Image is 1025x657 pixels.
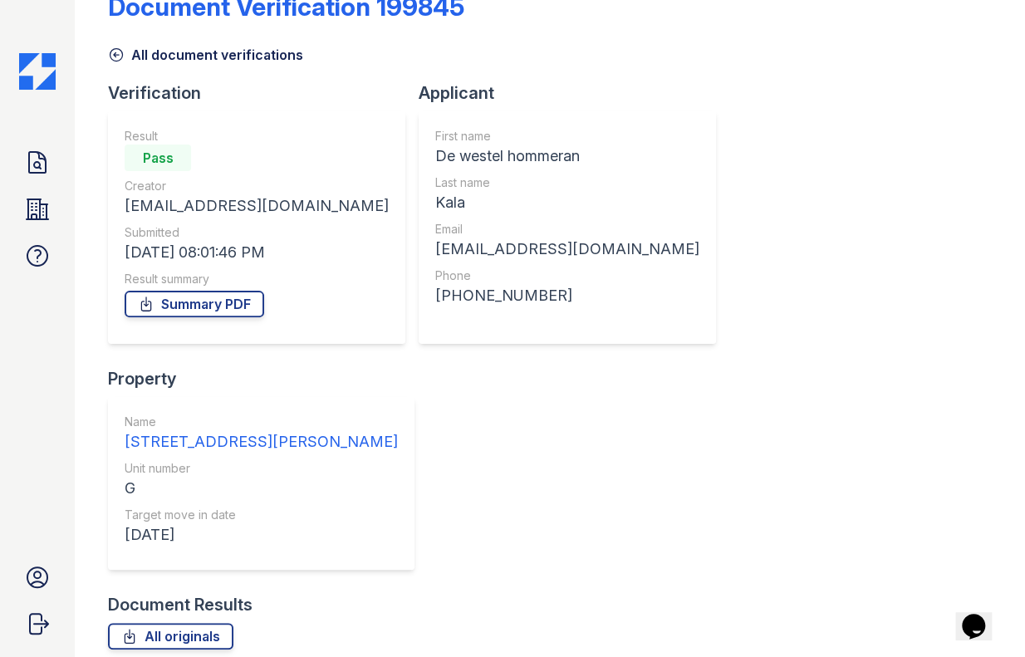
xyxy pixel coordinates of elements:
a: All originals [108,623,233,650]
div: Applicant [419,81,729,105]
div: Pass [125,145,191,171]
div: Result [125,128,389,145]
div: Phone [435,267,699,284]
img: CE_Icon_Blue-c292c112584629df590d857e76928e9f676e5b41ef8f769ba2f05ee15b207248.png [19,53,56,90]
div: G [125,477,398,500]
div: [STREET_ADDRESS][PERSON_NAME] [125,430,398,454]
div: Creator [125,178,389,194]
iframe: chat widget [955,591,1008,640]
div: De westel hommeran [435,145,699,168]
div: Unit number [125,460,398,477]
div: Property [108,367,428,390]
div: [DATE] 08:01:46 PM [125,241,389,264]
div: Document Results [108,593,253,616]
a: All document verifications [108,45,303,65]
div: [EMAIL_ADDRESS][DOMAIN_NAME] [125,194,389,218]
div: Target move in date [125,507,398,523]
div: Email [435,221,699,238]
div: Kala [435,191,699,214]
a: Name [STREET_ADDRESS][PERSON_NAME] [125,414,398,454]
div: [DATE] [125,523,398,547]
a: Summary PDF [125,291,264,317]
div: Submitted [125,224,389,241]
div: Result summary [125,271,389,287]
div: [PHONE_NUMBER] [435,284,699,307]
div: Name [125,414,398,430]
div: [EMAIL_ADDRESS][DOMAIN_NAME] [435,238,699,261]
div: Verification [108,81,419,105]
div: First name [435,128,699,145]
div: Last name [435,174,699,191]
